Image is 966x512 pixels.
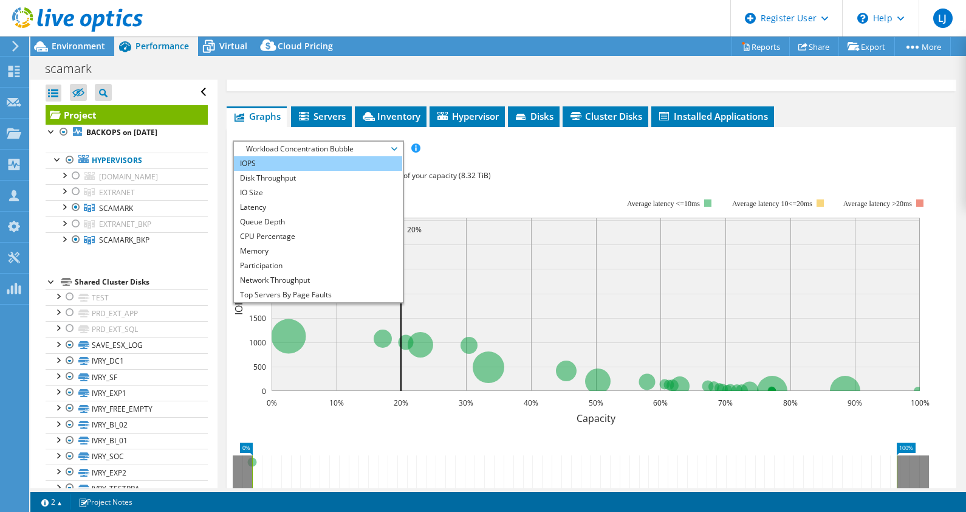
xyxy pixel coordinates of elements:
span: Cluster Disks [569,110,642,122]
text: 20% [407,224,422,235]
span: Environment [52,40,105,52]
h1: scamark [39,62,111,75]
a: Project Notes [70,494,141,510]
a: IVRY_BI_01 [46,433,208,449]
span: 51% of IOPS falls on 20% of your capacity (8.32 TiB) [318,170,491,181]
a: [DOMAIN_NAME] [46,168,208,184]
li: Participation [234,258,402,273]
span: Performance [135,40,189,52]
text: 1000 [249,337,266,348]
span: Servers [297,110,346,122]
tspan: Average latency 10<=20ms [732,199,812,208]
svg: \n [857,13,868,24]
a: IVRY_BI_02 [46,417,208,433]
a: BACKOPS on [DATE] [46,125,208,140]
a: Share [789,37,839,56]
span: Cloud Pricing [278,40,333,52]
a: SCAMARK [46,200,208,216]
text: 30% [459,398,473,408]
text: 100% [911,398,930,408]
li: Network Throughput [234,273,402,288]
text: 0% [267,398,277,408]
text: 10% [329,398,344,408]
span: Installed Applications [657,110,768,122]
a: SCAMARK_BKP [46,232,208,248]
span: LJ [933,9,953,28]
span: Hypervisor [436,110,499,122]
text: 40% [524,398,538,408]
a: IVRY_EXP2 [46,465,208,480]
a: 2 [33,494,70,510]
text: 60% [653,398,668,408]
a: EXTRANET [46,184,208,200]
a: Project [46,105,208,125]
a: IVRY_TESTPRA [46,480,208,496]
span: Graphs [233,110,281,122]
li: IOPS [234,156,402,171]
span: EXTRANET_BKP [99,219,151,229]
a: Hypervisors [46,153,208,168]
a: IVRY_SOC [46,449,208,465]
span: EXTRANET [99,187,135,198]
a: PRD_EXT_SQL [46,321,208,337]
li: CPU Percentage [234,229,402,244]
text: 50% [589,398,603,408]
li: Top Servers By Page Faults [234,288,402,302]
text: 500 [253,362,266,372]
a: IVRY_EXP1 [46,385,208,401]
a: EXTRANET_BKP [46,216,208,232]
a: More [894,37,951,56]
li: Disk Throughput [234,171,402,185]
span: [DOMAIN_NAME] [99,171,158,182]
text: 1500 [249,313,266,323]
a: PRD_EXT_APP [46,305,208,321]
li: IO Size [234,185,402,200]
b: BACKOPS on [DATE] [86,127,157,137]
text: 90% [848,398,862,408]
text: 0 [262,386,266,396]
tspan: Average latency <=10ms [627,199,700,208]
li: Memory [234,244,402,258]
span: Disks [514,110,553,122]
span: SCAMARK [99,203,133,213]
text: Average latency >20ms [843,199,912,208]
li: Queue Depth [234,215,402,229]
text: Capacity [577,412,616,425]
span: SCAMARK_BKP [99,235,149,245]
span: Virtual [219,40,247,52]
a: Export [838,37,895,56]
div: Shared Cluster Disks [75,275,208,289]
a: IVRY_SF [46,369,208,385]
li: Latency [234,200,402,215]
a: TEST [46,289,208,305]
span: Inventory [361,110,420,122]
text: 80% [783,398,798,408]
text: IOPS [232,294,245,315]
a: IVRY_DC1 [46,353,208,369]
text: 70% [718,398,733,408]
a: IVRY_FREE_EMPTY [46,401,208,417]
text: 20% [394,398,408,408]
span: Workload Concentration Bubble [240,142,396,156]
a: Reports [731,37,790,56]
a: SAVE_ESX_LOG [46,337,208,353]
